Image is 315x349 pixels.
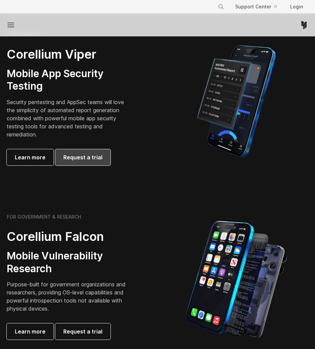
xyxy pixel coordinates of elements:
[230,1,282,13] a: Support Center
[300,21,308,29] a: Corellium Home
[7,323,54,340] a: Learn more
[7,98,125,138] p: Security pentesting and AppSec teams will love the simplicity of automated report generation comb...
[212,1,308,13] div: Navigation Menu
[186,220,287,338] img: iPhone model separated into the mechanics used to build the physical device.
[7,67,125,93] h3: Mobile App Security Testing
[63,327,102,336] span: Request a trial
[7,214,81,220] h6: FOR GOVERNMENT & RESEARCH
[7,280,141,313] p: Purpose-built for government organizations and researchers, providing OS-level capabilities and p...
[215,1,227,13] button: Search
[55,323,111,340] a: Request a trial
[7,250,141,275] h3: Mobile Vulnerability Research
[186,42,287,160] img: Corellium MATRIX automated report on iPhone showing app vulnerability test results across securit...
[63,153,102,161] span: Request a trial
[15,327,45,336] span: Learn more
[7,47,125,62] h2: Corellium Viper
[7,149,54,165] a: Learn more
[15,153,45,161] span: Learn more
[55,149,111,165] a: Request a trial
[285,1,308,13] a: Login
[7,229,141,244] h2: Corellium Falcon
